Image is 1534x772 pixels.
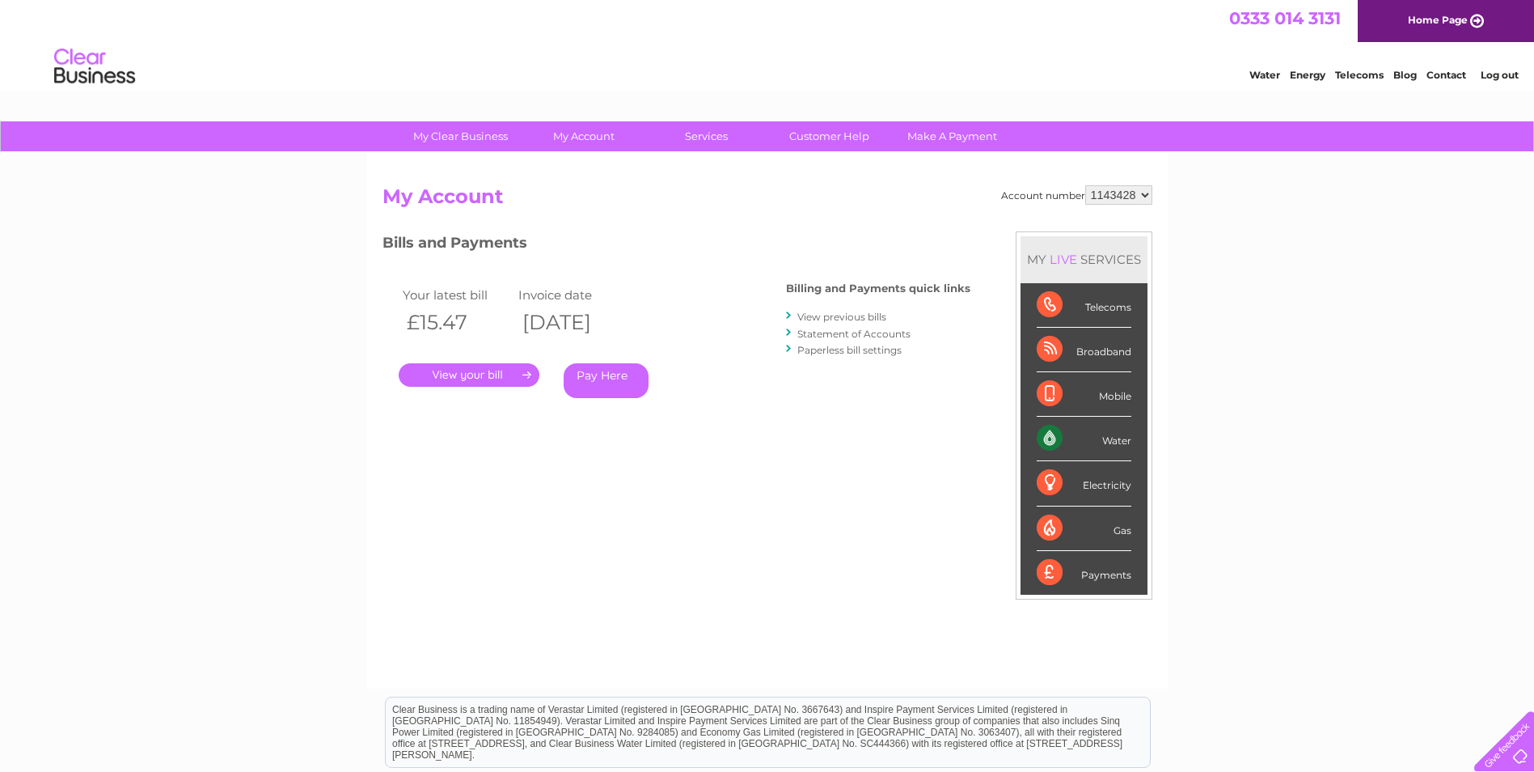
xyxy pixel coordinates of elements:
[1426,69,1466,81] a: Contact
[1001,185,1152,205] div: Account number
[1046,252,1080,267] div: LIVE
[1249,69,1280,81] a: Water
[1290,69,1325,81] a: Energy
[386,9,1150,78] div: Clear Business is a trading name of Verastar Limited (registered in [GEOGRAPHIC_DATA] No. 3667643...
[797,344,902,356] a: Paperless bill settings
[564,363,649,398] a: Pay Here
[786,282,970,295] h4: Billing and Payments quick links
[517,121,650,151] a: My Account
[394,121,527,151] a: My Clear Business
[1037,283,1131,328] div: Telecoms
[1037,461,1131,506] div: Electricity
[514,284,631,306] td: Invoice date
[399,363,539,387] a: .
[1037,507,1131,551] div: Gas
[1229,8,1341,28] a: 0333 014 3131
[382,185,1152,216] h2: My Account
[885,121,1019,151] a: Make A Payment
[382,231,970,260] h3: Bills and Payments
[797,311,886,323] a: View previous bills
[763,121,896,151] a: Customer Help
[1393,69,1417,81] a: Blog
[1481,69,1519,81] a: Log out
[53,42,136,91] img: logo.png
[797,328,911,340] a: Statement of Accounts
[514,306,631,339] th: [DATE]
[399,284,515,306] td: Your latest bill
[1037,328,1131,372] div: Broadband
[399,306,515,339] th: £15.47
[1335,69,1384,81] a: Telecoms
[1037,372,1131,417] div: Mobile
[640,121,773,151] a: Services
[1021,236,1147,282] div: MY SERVICES
[1037,551,1131,595] div: Payments
[1037,417,1131,461] div: Water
